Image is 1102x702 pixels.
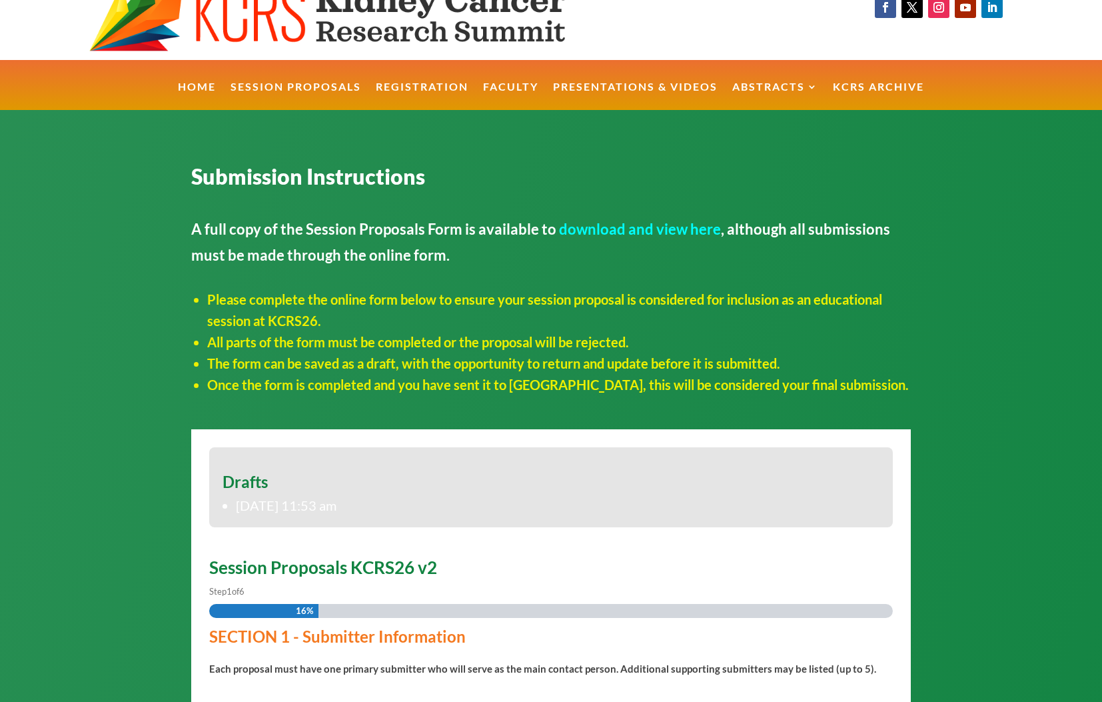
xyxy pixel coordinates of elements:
p: Step of [209,583,893,601]
span: Please complete the online form below to ensure your session proposal is considered for inclusion... [207,291,882,329]
a: Presentations & Videos [553,82,718,111]
a: Registration [376,82,468,111]
h4: Drafts [223,474,893,497]
a: download and view here [559,220,721,238]
a: Session Proposals [231,82,361,111]
h2: Session Proposals KCRS26 v2 [209,559,893,583]
span: [DATE] 11:53 am [236,497,893,514]
div: Each proposal must have one primary submitter who will serve as the main contact person. Addition... [209,651,882,678]
h3: Submission Instructions [191,164,911,196]
h3: SECTION 1 - Submitter Information [209,629,882,651]
span: 16% [296,604,313,618]
li: Once the form is completed and you have sent it to [GEOGRAPHIC_DATA], this will be considered you... [207,374,911,395]
a: Home [178,82,216,111]
span: 6 [239,586,245,597]
span: 1 [227,586,232,597]
a: Abstracts [732,82,818,111]
li: All parts of the form must be completed or the proposal will be rejected. [207,331,911,353]
a: Faculty [483,82,538,111]
a: KCRS Archive [833,82,924,111]
li: The form can be saved as a draft, with the opportunity to return and update before it is submitted. [207,353,911,374]
p: A full copy of the Session Proposals Form is available to , although all submissions must be made... [191,216,911,269]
